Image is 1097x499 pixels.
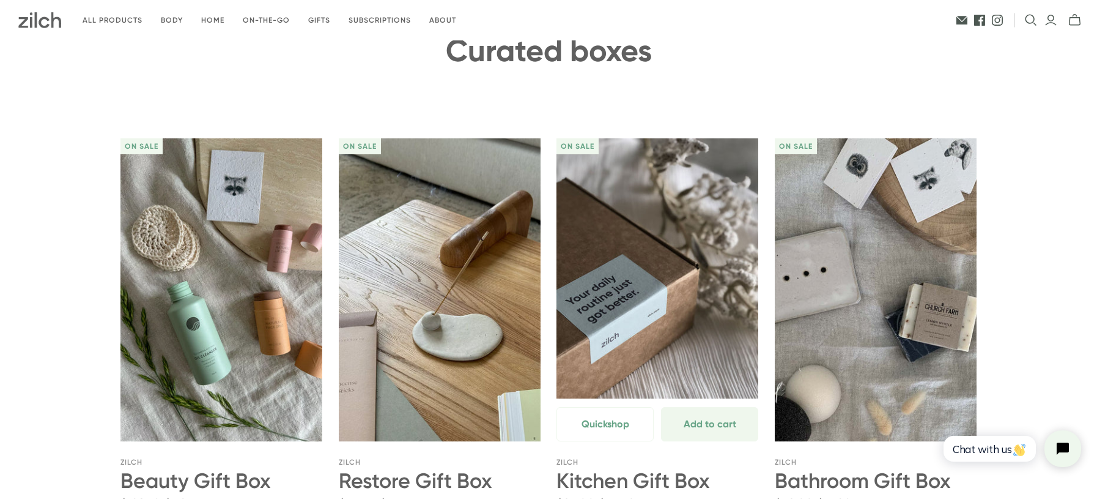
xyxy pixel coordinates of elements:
a: Quickshop Add to cart [556,399,758,441]
img: Zilch has done the hard yards and handpicked the best ethical and sustainable products for you an... [18,12,61,28]
iframe: Tidio Chat [930,420,1091,478]
a: Subscriptions [339,6,420,35]
a: Bathroom Gift Box [775,138,977,441]
a: Beauty Gift Box [120,138,322,441]
a: Kitchen Gift Box [556,468,710,493]
a: Gifts [299,6,339,35]
a: About [420,6,465,35]
a: Body [152,6,192,35]
a: Home [192,6,234,35]
button: Quickshop [556,407,654,441]
button: Add to cart [661,407,758,441]
button: mini-cart-toggle [1065,13,1085,27]
a: Restore Gift Box [339,138,541,441]
a: Login [1044,13,1057,27]
span: Add to cart [684,417,736,432]
a: On-the-go [234,6,299,35]
a: Kitchen Gift Box [556,138,758,441]
a: All products [73,6,152,35]
button: Open search [1025,14,1037,26]
a: Zilch [556,458,578,467]
h1: Curated boxes [120,34,977,68]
